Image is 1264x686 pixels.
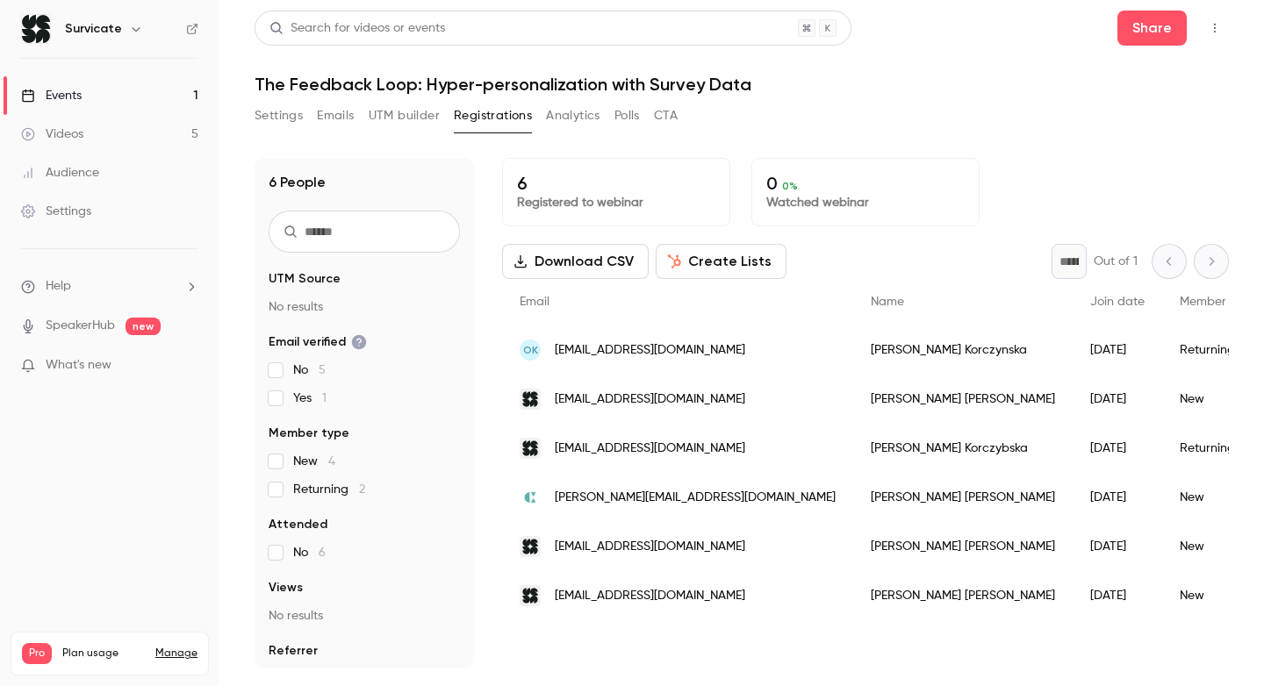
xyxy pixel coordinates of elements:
[22,15,50,43] img: Survicate
[555,439,745,458] span: [EMAIL_ADDRESS][DOMAIN_NAME]
[21,164,99,182] div: Audience
[1180,296,1255,308] span: Member type
[654,102,678,130] button: CTA
[555,538,745,556] span: [EMAIL_ADDRESS][DOMAIN_NAME]
[871,296,904,308] span: Name
[853,325,1073,375] div: [PERSON_NAME] Korczynska
[293,544,326,561] span: No
[293,361,326,379] span: No
[782,180,798,192] span: 0 %
[65,20,122,38] h6: Survicate
[1117,11,1187,46] button: Share
[546,102,600,130] button: Analytics
[1073,424,1162,473] div: [DATE]
[1073,325,1162,375] div: [DATE]
[255,74,1229,95] h1: The Feedback Loop: Hyper-personalization with Survey Data
[319,364,326,376] span: 5
[1073,375,1162,424] div: [DATE]
[22,643,52,664] span: Pro
[46,277,71,296] span: Help
[269,607,460,625] p: No results
[1073,473,1162,522] div: [DATE]
[520,296,549,308] span: Email
[555,341,745,360] span: [EMAIL_ADDRESS][DOMAIN_NAME]
[1094,253,1138,270] p: Out of 1
[255,102,303,130] button: Settings
[293,389,327,407] span: Yes
[293,453,335,470] span: New
[269,298,460,316] p: No results
[520,585,541,606] img: survicate.com
[555,390,745,409] span: [EMAIL_ADDRESS][DOMAIN_NAME]
[517,173,715,194] p: 6
[853,375,1073,424] div: [PERSON_NAME] [PERSON_NAME]
[319,547,326,559] span: 6
[766,194,965,211] p: Watched webinar
[317,102,354,130] button: Emails
[322,392,327,404] span: 1
[359,483,365,496] span: 2
[766,173,965,194] p: 0
[656,244,786,279] button: Create Lists
[520,438,541,459] img: survicate.com
[853,473,1073,522] div: [PERSON_NAME] [PERSON_NAME]
[502,244,649,279] button: Download CSV
[555,587,745,605] span: [EMAIL_ADDRESS][DOMAIN_NAME]
[21,125,83,143] div: Videos
[269,270,341,288] span: UTM Source
[269,516,327,533] span: Attended
[614,102,640,130] button: Polls
[126,318,161,335] span: new
[853,571,1073,620] div: [PERSON_NAME] [PERSON_NAME]
[520,389,541,410] img: survicate.com
[1073,522,1162,571] div: [DATE]
[269,425,349,442] span: Member type
[155,647,197,661] a: Manage
[269,642,318,660] span: Referrer
[517,194,715,211] p: Registered to webinar
[555,489,836,507] span: [PERSON_NAME][EMAIL_ADDRESS][DOMAIN_NAME]
[520,487,541,508] img: thecaptivatecollective.com
[328,455,335,468] span: 4
[269,579,303,597] span: Views
[21,277,198,296] li: help-dropdown-opener
[1090,296,1145,308] span: Join date
[46,317,115,335] a: SpeakerHub
[523,342,538,358] span: OK
[46,356,111,375] span: What's new
[454,102,532,130] button: Registrations
[21,87,82,104] div: Events
[369,102,440,130] button: UTM builder
[62,647,145,661] span: Plan usage
[853,424,1073,473] div: [PERSON_NAME] Korczybska
[520,536,541,557] img: survicate.com
[853,522,1073,571] div: [PERSON_NAME] [PERSON_NAME]
[293,481,365,498] span: Returning
[269,19,445,38] div: Search for videos or events
[1073,571,1162,620] div: [DATE]
[177,358,198,374] iframe: Noticeable Trigger
[269,333,367,351] span: Email verified
[21,203,91,220] div: Settings
[269,172,326,193] h1: 6 People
